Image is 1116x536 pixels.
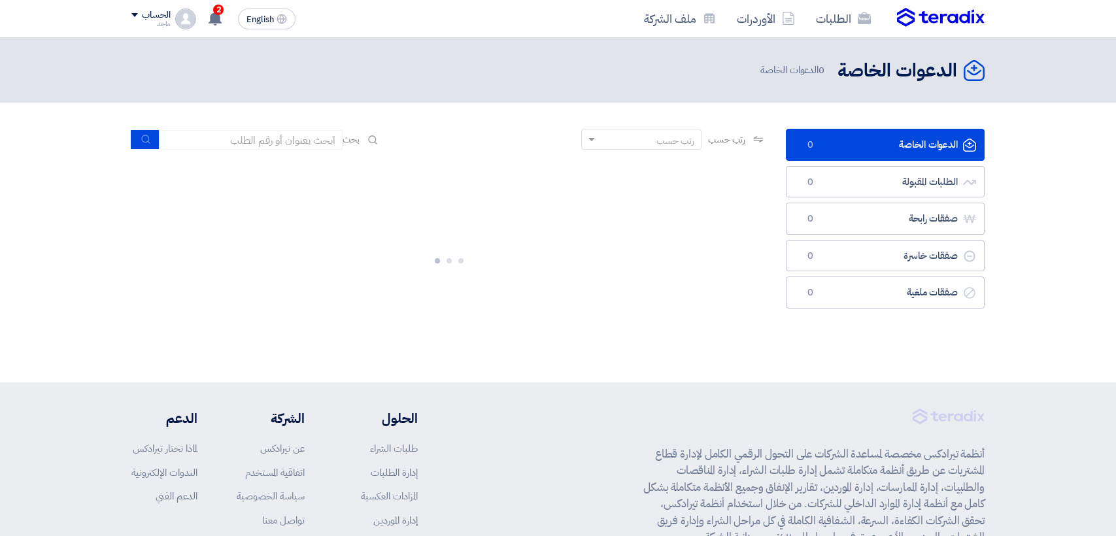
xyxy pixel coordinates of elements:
span: 0 [819,63,824,77]
div: رتب حسب [656,134,694,148]
span: بحث [343,133,360,146]
a: الدعوات الخاصة0 [786,129,985,161]
a: صفقات رابحة0 [786,203,985,235]
li: الدعم [131,409,197,428]
input: ابحث بعنوان أو رقم الطلب [160,130,343,150]
a: صفقات ملغية0 [786,276,985,309]
a: ملف الشركة [634,3,726,34]
a: إدارة الطلبات [371,465,418,480]
a: الأوردرات [726,3,805,34]
a: صفقات خاسرة0 [786,240,985,272]
li: الشركة [237,409,305,428]
a: لماذا تختار تيرادكس [133,441,197,456]
div: الحساب [142,10,170,21]
a: الطلبات المقبولة0 [786,166,985,198]
a: اتفاقية المستخدم [245,465,305,480]
span: 0 [802,176,818,189]
a: طلبات الشراء [370,441,418,456]
a: عن تيرادكس [260,441,305,456]
img: profile_test.png [175,8,196,29]
span: 0 [802,286,818,299]
img: Teradix logo [897,8,985,27]
span: English [246,15,274,24]
span: 0 [802,250,818,263]
a: إدارة الموردين [373,513,418,528]
li: الحلول [344,409,418,428]
span: 2 [213,5,224,15]
a: تواصل معنا [262,513,305,528]
a: المزادات العكسية [361,489,418,503]
a: سياسة الخصوصية [237,489,305,503]
div: ماجد [131,20,170,27]
a: الطلبات [805,3,881,34]
a: الدعم الفني [156,489,197,503]
span: رتب حسب [708,133,745,146]
a: الندوات الإلكترونية [131,465,197,480]
span: الدعوات الخاصة [760,63,827,78]
button: English [238,8,296,29]
span: 0 [802,212,818,226]
span: 0 [802,139,818,152]
h2: الدعوات الخاصة [837,58,957,84]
